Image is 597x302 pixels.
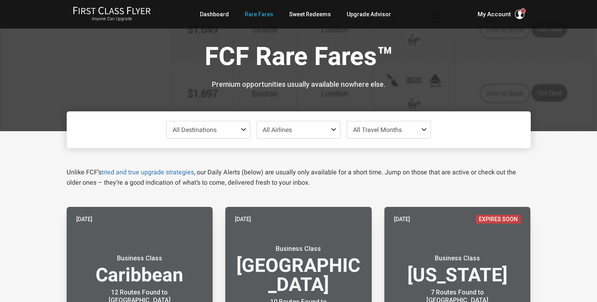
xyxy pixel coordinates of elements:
[73,43,525,73] h1: FCF Rare Fares™
[235,215,251,224] time: [DATE]
[263,126,292,134] span: All Airlines
[76,254,203,285] h3: Caribbean
[476,215,521,224] span: Expires Soon
[73,6,151,15] img: First Class Flyer
[353,126,402,134] span: All Travel Months
[90,254,189,262] small: Business Class
[249,245,348,253] small: Business Class
[76,215,92,224] time: [DATE]
[347,7,391,21] a: Upgrade Advisor
[394,254,521,285] h3: [US_STATE]
[289,7,331,21] a: Sweet Redeems
[245,7,273,21] a: Rare Fares
[478,10,524,19] button: My Account
[102,168,194,176] a: tried and true upgrade strategies
[73,6,151,22] a: First Class FlyerAnyone Can Upgrade
[73,16,151,22] small: Anyone Can Upgrade
[394,215,410,224] time: [DATE]
[408,254,507,262] small: Business Class
[235,245,362,294] h3: [GEOGRAPHIC_DATA]
[173,126,217,134] span: All Destinations
[67,167,531,188] p: Unlike FCF’s , our Daily Alerts (below) are usually only available for a short time. Jump on thos...
[200,7,229,21] a: Dashboard
[73,80,525,88] h3: Premium opportunities usually available nowhere else.
[478,10,511,19] span: My Account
